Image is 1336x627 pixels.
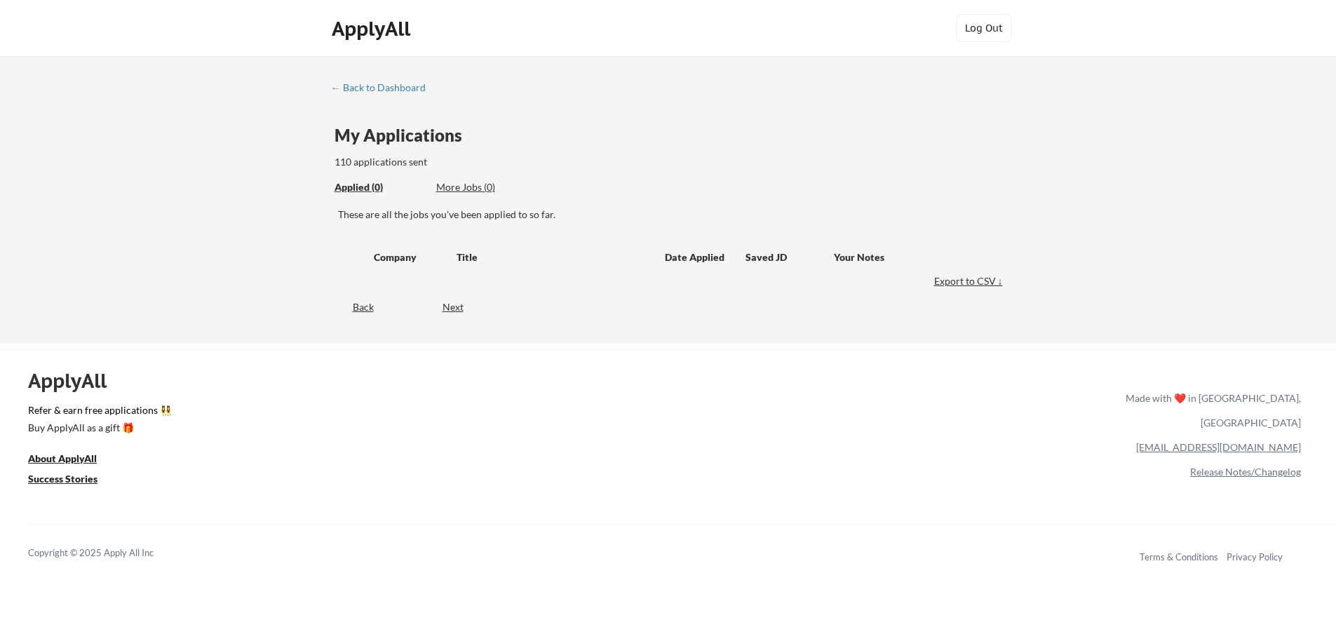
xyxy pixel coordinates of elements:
[834,250,994,264] div: Your Notes
[457,250,652,264] div: Title
[374,250,444,264] div: Company
[934,274,1006,288] div: Export to CSV ↓
[443,300,480,314] div: Next
[1227,551,1283,562] a: Privacy Policy
[332,17,414,41] div: ApplyAll
[1136,441,1301,453] a: [EMAIL_ADDRESS][DOMAIN_NAME]
[331,83,436,93] div: ← Back to Dashboard
[28,452,97,464] u: About ApplyAll
[331,300,374,314] div: Back
[28,369,123,393] div: ApplyAll
[338,208,1006,222] div: These are all the jobs you've been applied to so far.
[28,546,189,560] div: Copyright © 2025 Apply All Inc
[1120,386,1301,435] div: Made with ❤️ in [GEOGRAPHIC_DATA], [GEOGRAPHIC_DATA]
[335,180,426,195] div: These are all the jobs you've been applied to so far.
[28,451,116,468] a: About ApplyAll
[331,82,436,96] a: ← Back to Dashboard
[956,14,1012,42] button: Log Out
[1190,466,1301,478] a: Release Notes/Changelog
[28,471,116,489] a: Success Stories
[436,180,539,195] div: These are job applications we think you'd be a good fit for, but couldn't apply you to automatica...
[28,420,168,438] a: Buy ApplyAll as a gift 🎁
[335,180,426,194] div: Applied (0)
[335,155,606,169] div: 110 applications sent
[1140,551,1218,562] a: Terms & Conditions
[28,423,168,433] div: Buy ApplyAll as a gift 🎁
[28,473,97,485] u: Success Stories
[28,405,832,420] a: Refer & earn free applications 👯‍♀️
[665,250,727,264] div: Date Applied
[335,127,473,144] div: My Applications
[745,244,834,269] div: Saved JD
[436,180,539,194] div: More Jobs (0)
